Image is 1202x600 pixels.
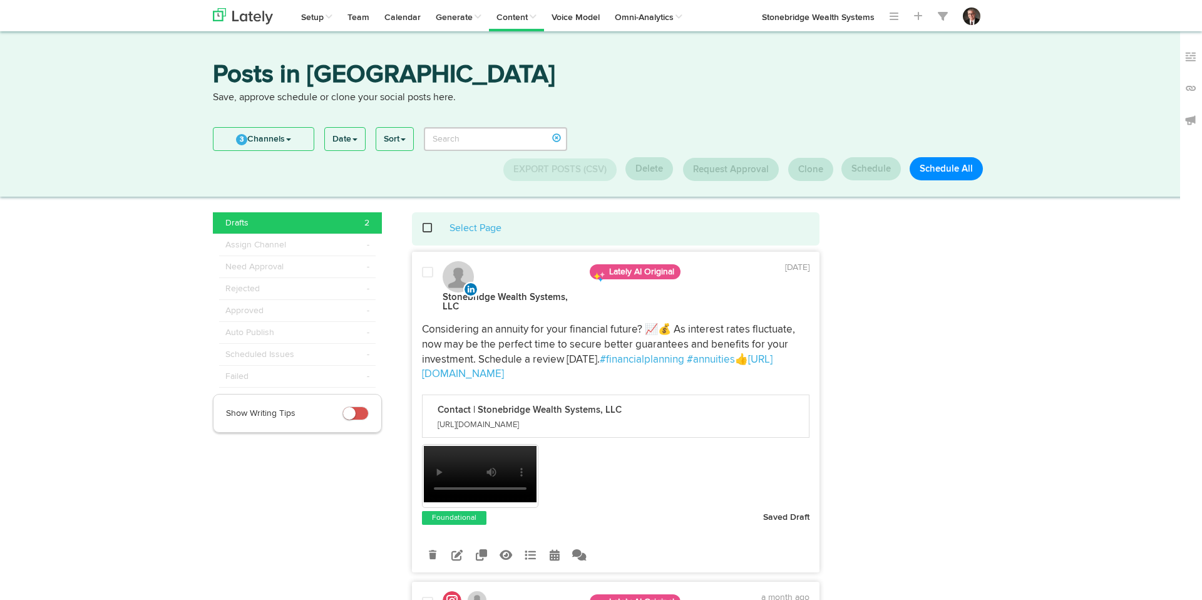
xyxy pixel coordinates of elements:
[429,512,479,524] a: Foundational
[225,239,286,251] span: Assign Channel
[225,261,284,273] span: Need Approval
[213,91,989,105] p: Save, approve schedule or clone your social posts here.
[236,134,247,145] span: 3
[735,354,748,365] span: 👍
[1121,562,1189,594] iframe: Opens a widget where you can find more information
[376,128,413,150] a: Sort
[600,354,684,365] a: #financialplanning
[325,128,365,150] a: Date
[367,348,369,361] span: -
[590,264,681,279] span: Lately AI Original
[424,127,567,151] input: Search
[367,304,369,317] span: -
[463,282,478,297] img: linkedin.svg
[763,513,809,522] strong: Saved Draft
[683,158,779,181] button: Request Approval
[367,370,369,383] span: -
[213,8,273,24] img: logo_lately_bg_light.svg
[367,326,369,339] span: -
[225,370,249,383] span: Failed
[687,354,735,365] a: #annuities
[225,217,249,229] span: Drafts
[438,405,622,415] p: Contact | Stonebridge Wealth Systems, LLC
[910,157,983,180] button: Schedule All
[503,158,617,181] button: Export Posts (CSV)
[367,282,369,295] span: -
[225,304,264,317] span: Approved
[225,348,294,361] span: Scheduled Issues
[226,409,295,418] span: Show Writing Tips
[424,446,537,502] video: Your browser does not support HTML5 video.
[367,239,369,251] span: -
[225,326,274,339] span: Auto Publish
[693,165,769,174] span: Request Approval
[785,263,809,272] time: [DATE]
[963,8,980,25] img: 613d3fa52cff634b020969337dcf1c3a
[213,63,989,91] h3: Posts in [GEOGRAPHIC_DATA]
[841,157,901,180] button: Schedule
[367,261,369,273] span: -
[438,421,622,430] p: [URL][DOMAIN_NAME]
[1184,51,1197,63] img: keywords_off.svg
[593,271,605,283] img: sparkles.png
[213,128,314,150] a: 3Channels
[443,292,568,311] strong: Stonebridge Wealth Systems, LLC
[1184,82,1197,95] img: links_off.svg
[1184,114,1197,127] img: announcements_off.svg
[788,158,833,181] button: Clone
[225,282,260,295] span: Rejected
[364,217,369,229] span: 2
[422,324,798,365] span: Considering an annuity for your financial future? 📈💰 As interest rates fluctuate, now may be the ...
[798,165,823,174] span: Clone
[443,261,474,292] img: avatar_blank.jpg
[625,157,673,180] button: Delete
[449,224,501,234] a: Select Page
